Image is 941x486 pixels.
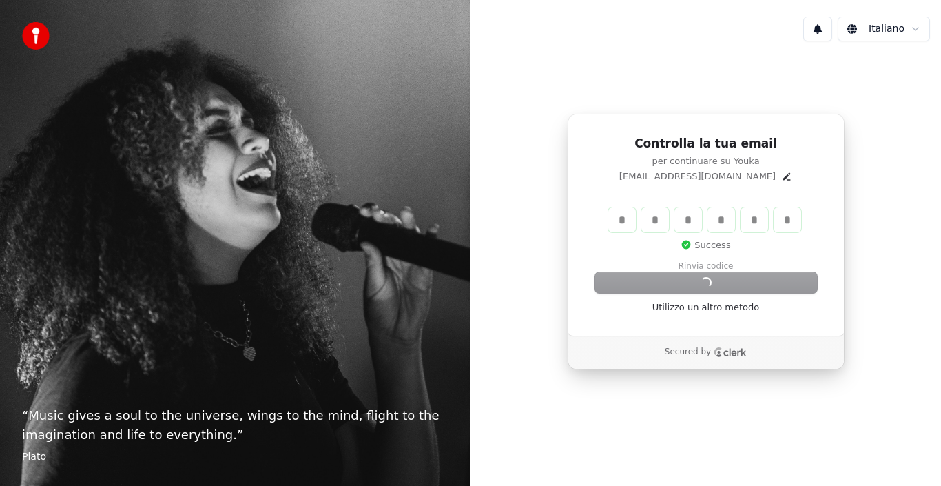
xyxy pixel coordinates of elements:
p: Secured by [665,347,711,358]
p: [EMAIL_ADDRESS][DOMAIN_NAME] [619,170,776,183]
p: per continuare su Youka [595,155,817,168]
a: Utilizzo un altro metodo [652,301,760,314]
img: youka [22,22,50,50]
h1: Controlla la tua email [595,136,817,152]
p: “ Music gives a soul to the universe, wings to the mind, flight to the imagination and life to ev... [22,406,448,445]
footer: Plato [22,450,448,464]
div: Verification code input [606,205,804,235]
button: Edit [781,171,792,182]
p: Success [681,239,730,252]
a: Clerk logo [714,347,747,357]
